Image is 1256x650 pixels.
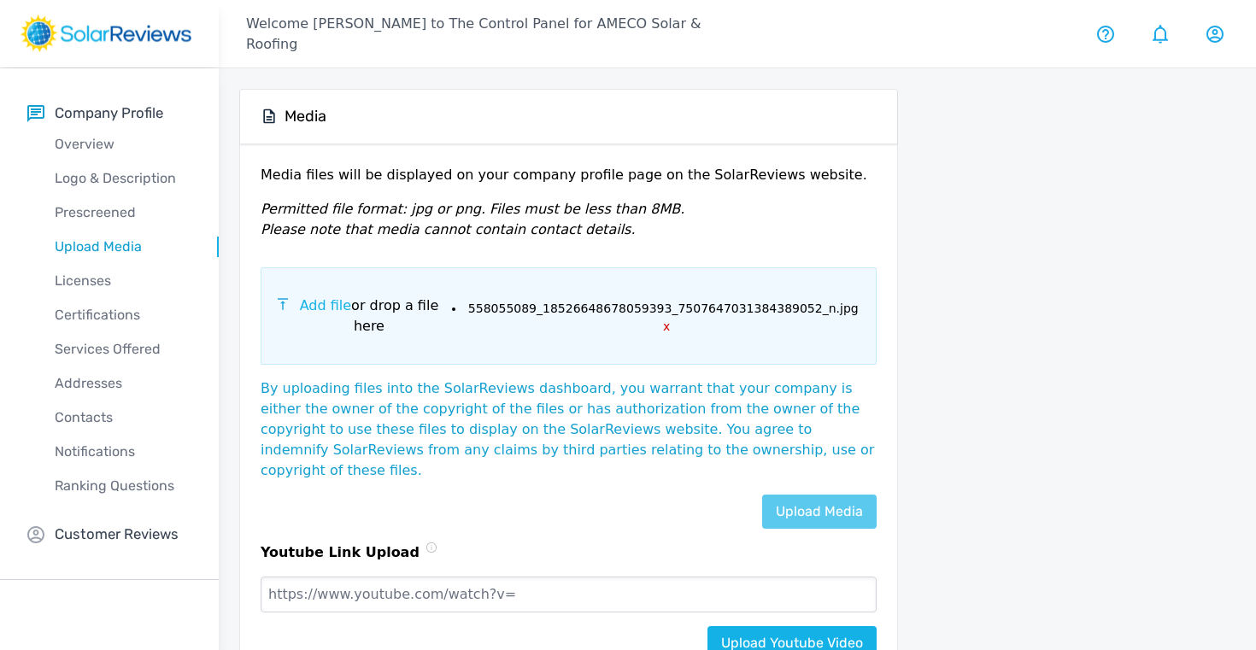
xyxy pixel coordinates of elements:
[27,237,219,257] p: Upload Media
[27,202,219,223] p: Prescreened
[27,435,219,469] a: Notifications
[27,332,219,366] a: Services Offered
[55,102,163,124] p: Company Profile
[27,442,219,462] p: Notifications
[261,577,877,612] input: https://www.youtube.com/watch?v=
[27,161,219,196] a: Logo & Description
[261,542,420,577] p: Youtube Link Upload
[27,168,219,189] p: Logo & Description
[762,495,877,529] a: Upload Media
[27,401,219,435] a: Contacts
[27,230,219,264] a: Upload Media
[261,221,636,237] em: Please note that media cannot contain contact details.
[27,339,219,360] p: Services Offered
[27,407,219,428] p: Contacts
[27,305,219,325] p: Certifications
[27,298,219,332] a: Certifications
[27,271,219,291] p: Licenses
[656,318,670,336] button: x
[261,165,877,199] p: Media files will be displayed on your company profile page on the SolarReviews website.
[261,378,877,495] p: By uploading files into the SolarReviews dashboard, you warrant that your company is either the o...
[27,196,219,230] a: Prescreened
[27,134,219,155] p: Overview
[27,469,219,503] a: Ranking Questions
[465,296,862,336] li: 558055089_18526648678059393_7507647031384389052_n.jpg
[27,127,219,161] a: Overview
[285,107,326,126] h5: Media
[27,366,219,401] a: Addresses
[27,264,219,298] a: Licenses
[55,524,179,545] p: Customer Reviews
[27,476,219,496] p: Ranking Questions
[291,296,448,337] p: or drop a file here
[27,373,219,394] p: Addresses
[300,297,351,313] span: Add file
[246,14,737,55] p: Welcome [PERSON_NAME] to The Control Panel for AMECO Solar & Roofing
[261,201,684,217] em: Permitted file format: jpg or png. Files must be less than 8MB.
